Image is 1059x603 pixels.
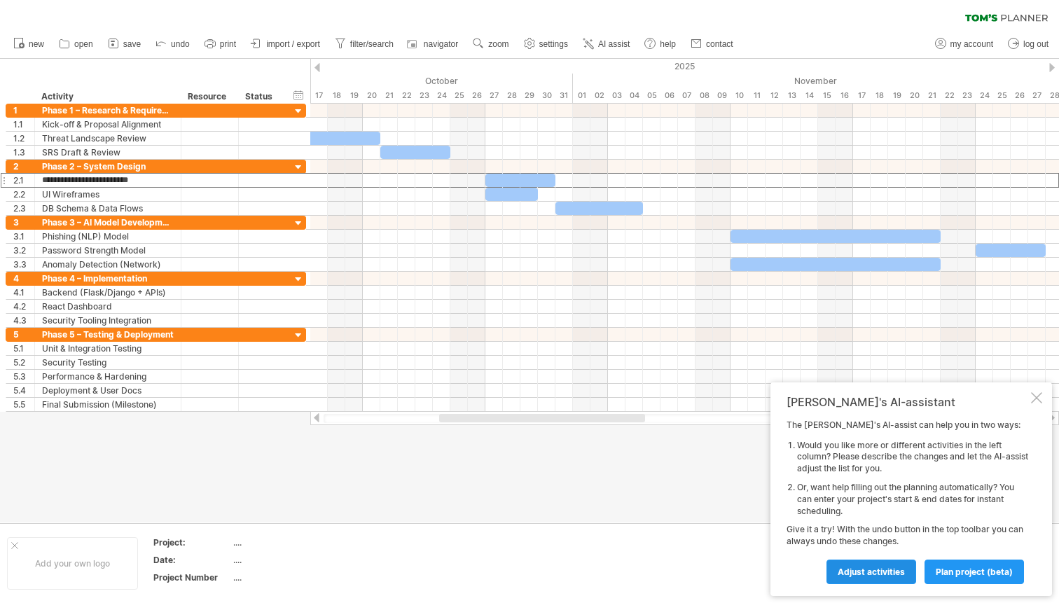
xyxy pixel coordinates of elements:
span: my account [950,39,993,49]
div: Monday, 24 November 2025 [976,88,993,103]
span: new [29,39,44,49]
div: Friday, 21 November 2025 [923,88,941,103]
div: Wednesday, 5 November 2025 [643,88,660,103]
div: Thursday, 13 November 2025 [783,88,801,103]
span: save [123,39,141,49]
div: Monday, 27 October 2025 [485,88,503,103]
div: 1.3 [13,146,34,159]
div: The [PERSON_NAME]'s AI-assist can help you in two ways: Give it a try! With the undo button in th... [787,420,1028,583]
div: 4.2 [13,300,34,313]
div: Sunday, 9 November 2025 [713,88,731,103]
div: Saturday, 18 October 2025 [328,88,345,103]
div: Final Submission (Milestone) [42,398,174,411]
div: Date: [153,554,230,566]
div: [PERSON_NAME]'s AI-assistant [787,395,1028,409]
div: Wednesday, 12 November 2025 [766,88,783,103]
span: import / export [266,39,320,49]
div: Sunday, 16 November 2025 [836,88,853,103]
div: Backend (Flask/Django + APIs) [42,286,174,299]
div: .... [233,536,351,548]
a: new [10,35,48,53]
a: open [55,35,97,53]
div: Tuesday, 21 October 2025 [380,88,398,103]
div: 5.3 [13,370,34,383]
div: Unit & Integration Testing [42,342,174,355]
div: Monday, 17 November 2025 [853,88,871,103]
div: Anomaly Detection (Network) [42,258,174,271]
div: Wednesday, 19 November 2025 [888,88,906,103]
div: Deployment & User Docs [42,384,174,397]
div: Security Testing [42,356,174,369]
a: my account [932,35,997,53]
div: 1.1 [13,118,34,131]
div: 5.5 [13,398,34,411]
div: Phase 5 – Testing & Deployment [42,328,174,341]
div: Saturday, 15 November 2025 [818,88,836,103]
div: DB Schema & Data Flows [42,202,174,215]
a: contact [687,35,738,53]
div: Phase 3 – AI Model Development [42,216,174,229]
a: AI assist [579,35,634,53]
div: Tuesday, 4 November 2025 [625,88,643,103]
div: Friday, 24 October 2025 [433,88,450,103]
span: plan project (beta) [936,567,1013,577]
div: Status [245,90,276,104]
div: Thursday, 6 November 2025 [660,88,678,103]
div: Friday, 7 November 2025 [678,88,695,103]
div: Phase 1 – Research & Requirements [42,104,174,117]
div: Monday, 10 November 2025 [731,88,748,103]
div: Threat Landscape Review [42,132,174,145]
div: Monday, 3 November 2025 [608,88,625,103]
a: print [201,35,240,53]
a: log out [1004,35,1053,53]
div: .... [233,554,351,566]
div: Phase 2 – System Design [42,160,174,173]
a: settings [520,35,572,53]
div: Thursday, 23 October 2025 [415,88,433,103]
a: import / export [247,35,324,53]
div: Saturday, 25 October 2025 [450,88,468,103]
div: 2 [13,160,34,173]
div: Thursday, 27 November 2025 [1028,88,1046,103]
span: log out [1023,39,1048,49]
div: Resource [188,90,230,104]
div: SRS Draft & Review [42,146,174,159]
a: navigator [405,35,462,53]
div: 1 [13,104,34,117]
li: Or, want help filling out the planning automatically? You can enter your project's start & end da... [797,482,1028,517]
div: Saturday, 8 November 2025 [695,88,713,103]
div: Sunday, 2 November 2025 [590,88,608,103]
div: 2.2 [13,188,34,201]
span: filter/search [350,39,394,49]
div: 5.2 [13,356,34,369]
div: Project: [153,536,230,548]
div: 3.3 [13,258,34,271]
span: zoom [488,39,508,49]
div: Tuesday, 11 November 2025 [748,88,766,103]
div: 1.2 [13,132,34,145]
div: Friday, 14 November 2025 [801,88,818,103]
div: 4.1 [13,286,34,299]
div: Sunday, 26 October 2025 [468,88,485,103]
span: AI assist [598,39,630,49]
div: Sunday, 19 October 2025 [345,88,363,103]
div: Tuesday, 28 October 2025 [503,88,520,103]
div: Friday, 31 October 2025 [555,88,573,103]
div: Activity [41,90,173,104]
div: 3 [13,216,34,229]
div: Monday, 20 October 2025 [363,88,380,103]
div: 5 [13,328,34,341]
div: Thursday, 20 November 2025 [906,88,923,103]
div: Saturday, 22 November 2025 [941,88,958,103]
div: UI Wireframes [42,188,174,201]
div: 2.1 [13,174,34,187]
div: 4.3 [13,314,34,327]
div: Sunday, 23 November 2025 [958,88,976,103]
div: Security Tooling Integration [42,314,174,327]
div: 3.2 [13,244,34,257]
a: help [641,35,680,53]
span: contact [706,39,733,49]
div: React Dashboard [42,300,174,313]
div: Kick-off & Proposal Alignment [42,118,174,131]
div: 5.1 [13,342,34,355]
